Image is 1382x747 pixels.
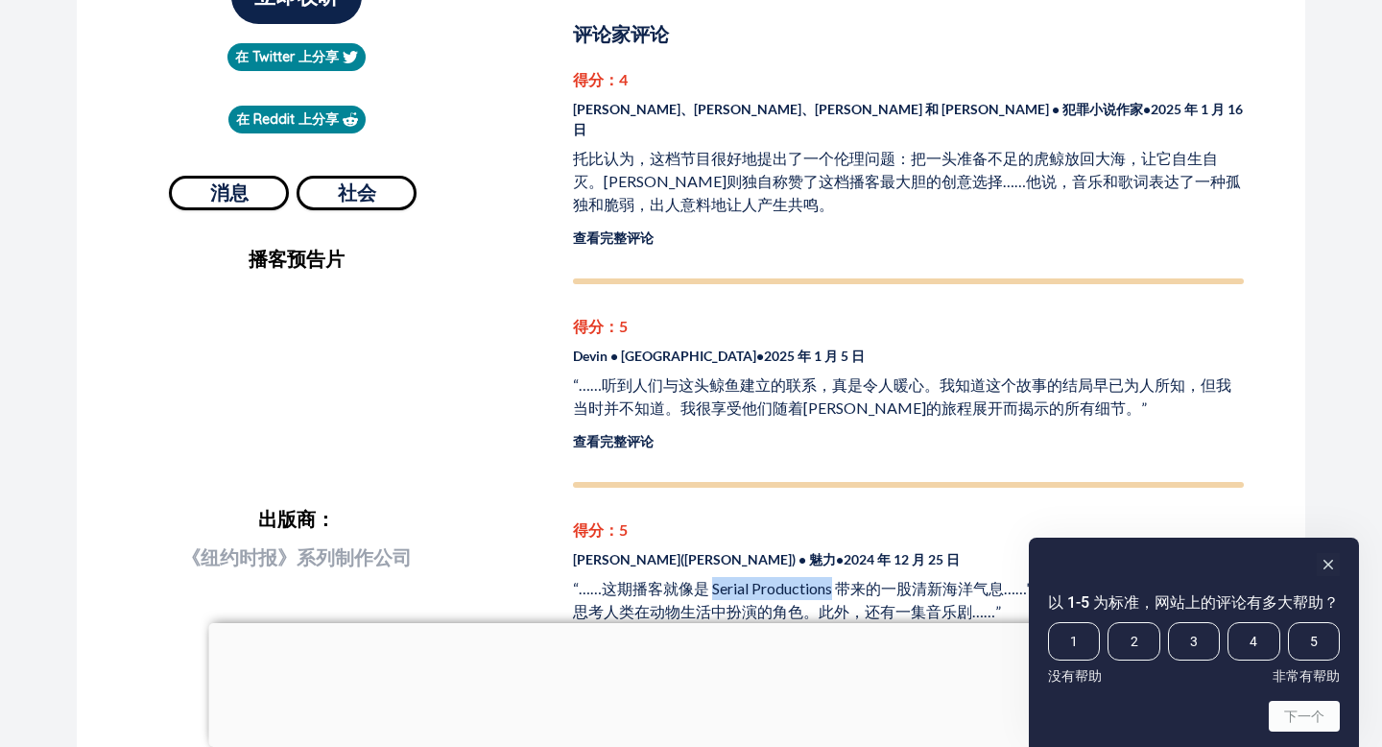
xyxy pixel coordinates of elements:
font: • [756,348,764,364]
font: 消息 [210,181,249,205]
font: “……这期播客就像是 Serial Productions 带来的一股清新海洋气息……它的故事引人入胜，会让你认真思考人类在动物生活中扮演的角色。此外，还有一集音乐剧……” [573,579,1242,620]
a: 社会 [297,168,417,210]
font: • [1143,101,1151,117]
div: 网站上的评论有多大帮助？请从 1 到 5 的评分标准中选择，1 表示没有帮助，5 表示非常有帮助。 [1048,553,1340,732]
font: 播客预告片 [249,247,345,271]
font: 5 [1310,634,1318,649]
h2: 网站上的评论有多大帮助？请从 1 到 5 的评分标准中选择，1 表示没有帮助，5 表示非常有帮助。 [1048,591,1340,614]
font: 评论家评论 [573,22,669,46]
font: 以 1-5 为标准，网站上的评论有多大帮助？ [1048,593,1339,612]
span: 没有帮助 [1048,668,1102,686]
font: 《纽约时报》系列制作公司 [181,545,412,569]
font: 托比认为，这档节目很好地提出了一个伦理问题：把一头准备不足的虎鲸放回大海，让它自生自灭。[PERSON_NAME]则独自称赞了这档播客最大胆的创意选择……他说，音乐和歌词表达了一种孤独和脆弱，出... [573,149,1241,213]
font: 2024 年 12 月 25 日 [844,551,960,567]
div: 网站上的评论有多大帮助？请从 1 到 5 的评分标准中选择，1 表示没有帮助，5 表示非常有帮助。 [1048,622,1340,686]
font: • [836,551,844,567]
font: 5 [619,520,628,539]
font: 没有帮助 [1048,668,1102,684]
font: • 犯罪小说作家 [1052,101,1143,117]
iframe: 广告 [209,623,1174,742]
font: 在 Twitter 上分享 [235,48,339,65]
font: [PERSON_NAME]([PERSON_NAME]) [573,551,796,567]
font: 3 [1190,634,1198,649]
font: 4 [619,70,628,88]
button: 下一个问题 [1269,701,1340,732]
font: 下一个 [1284,709,1324,724]
a: 查看完整评论 [573,433,654,449]
font: [PERSON_NAME]、[PERSON_NAME]、[PERSON_NAME] 和 [PERSON_NAME] [573,101,1049,117]
font: 2025 年 1 月 5 日 [764,348,865,364]
font: 得分： [573,317,619,335]
font: 非常有帮助 [1273,668,1340,684]
font: 5 [619,317,628,335]
a: 在 Twitter 上分享 [227,43,366,71]
a: 查看完整评论 [573,229,654,246]
font: 1 [1070,634,1078,649]
span: 非常有帮助 [1273,668,1340,686]
font: 出版商： [258,507,335,531]
a: 消息 [169,168,289,210]
font: 2 [1131,634,1138,649]
font: 得分： [573,70,619,88]
button: 消息 [169,176,289,210]
font: 社会 [338,181,376,205]
font: “……听到人们与这头鲸鱼建立的联系，真是令人暖心。我知道这个故事的结局早已为人所知，但我当时并不知道。我很享受他们随着[PERSON_NAME]的旅程展开而揭示的所有细节。” [573,375,1231,417]
font: 在 Reddit 上分享 [236,110,339,128]
font: • [GEOGRAPHIC_DATA] [610,348,756,364]
button: 社会 [297,176,417,210]
a: 在 Reddit 上分享 [228,106,366,133]
font: Devin [573,348,608,364]
font: 得分： [573,520,619,539]
font: • 魅力 [798,551,836,567]
font: 4 [1250,634,1257,649]
button: 隐藏调查 [1317,553,1340,576]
